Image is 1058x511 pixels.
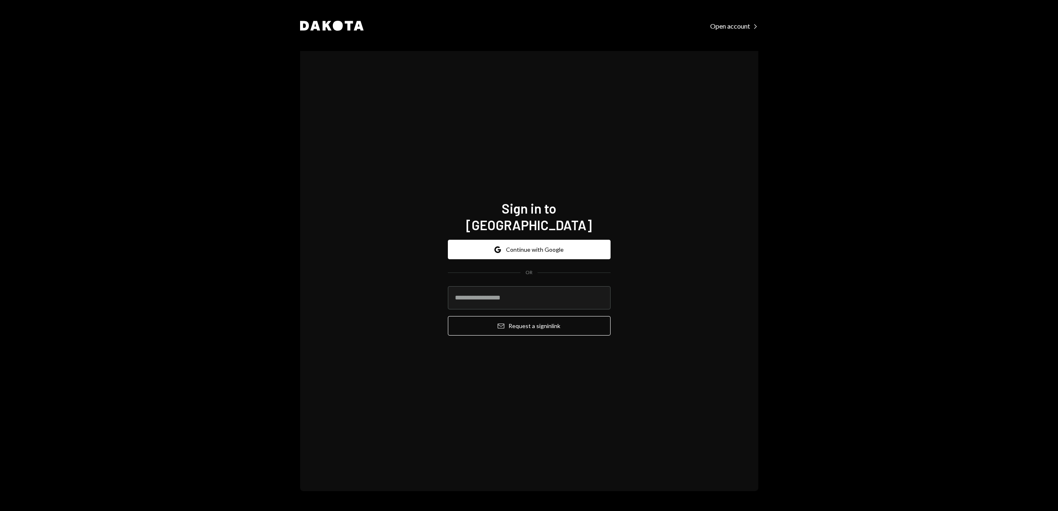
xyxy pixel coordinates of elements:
[448,240,611,259] button: Continue with Google
[448,200,611,233] h1: Sign in to [GEOGRAPHIC_DATA]
[710,21,758,30] a: Open account
[710,22,758,30] div: Open account
[525,269,533,276] div: OR
[448,316,611,336] button: Request a signinlink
